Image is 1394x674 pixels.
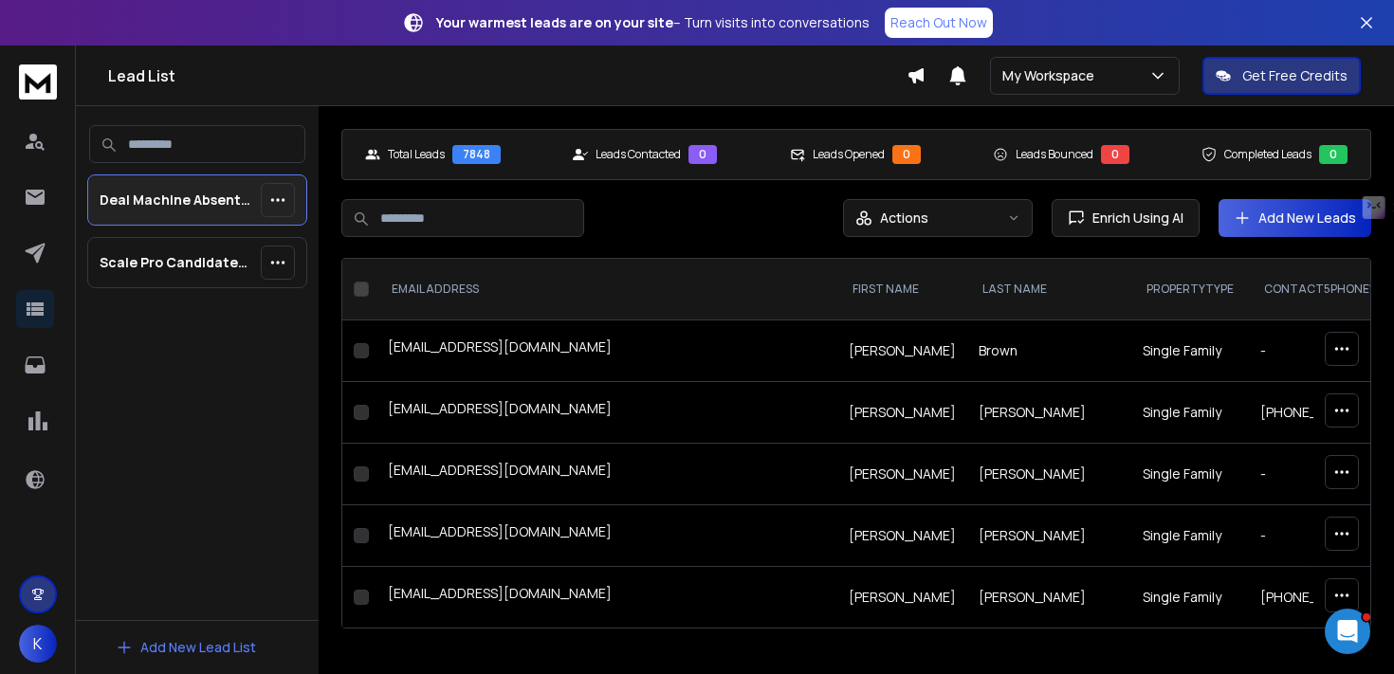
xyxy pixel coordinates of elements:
td: [PERSON_NAME] [967,382,1131,444]
td: [PERSON_NAME] [967,444,1131,505]
td: Single Family [1131,320,1249,382]
p: Total Leads [388,147,445,162]
div: [EMAIL_ADDRESS][DOMAIN_NAME] [388,584,826,610]
td: - [1249,444,1389,505]
td: [PHONE_NUMBER] [1249,382,1389,444]
td: Single Family [1131,505,1249,567]
button: Enrich Using AI [1052,199,1200,237]
th: LAST NAME [967,259,1131,320]
th: contact5Phone1 [1249,259,1389,320]
td: [PERSON_NAME] [837,505,967,567]
td: [PHONE_NUMBER] [1249,567,1389,628]
td: [PERSON_NAME] [967,567,1131,628]
td: [PERSON_NAME] [837,320,967,382]
a: Add New Leads [1234,209,1356,228]
td: [PERSON_NAME] [837,444,967,505]
span: Enrich Using AI [1085,209,1183,228]
td: Brown [967,320,1131,382]
th: propertyType [1131,259,1249,320]
strong: Your warmest leads are on your site [436,13,673,31]
p: – Turn visits into conversations [436,13,870,32]
td: Single Family [1131,444,1249,505]
p: Scale Pro Candidates Not valid [100,253,253,272]
div: [EMAIL_ADDRESS][DOMAIN_NAME] [388,337,826,364]
th: FIRST NAME [837,259,967,320]
div: [EMAIL_ADDRESS][DOMAIN_NAME] [388,399,826,426]
p: Reach Out Now [890,13,987,32]
div: 0 [1101,145,1129,164]
button: Add New Leads [1219,199,1371,237]
div: 0 [688,145,717,164]
p: Leads Contacted [596,147,681,162]
button: Get Free Credits [1202,57,1361,95]
button: Add New Lead List [101,628,271,666]
p: Leads Opened [813,147,885,162]
td: [PERSON_NAME] [837,382,967,444]
td: Single Family [1131,382,1249,444]
p: Deal Machine Absentee Owners [100,191,253,209]
button: K [19,625,57,663]
img: logo [19,64,57,100]
td: [PERSON_NAME] [967,505,1131,567]
div: 0 [892,145,921,164]
h1: Lead List [108,64,907,87]
div: 0 [1319,145,1348,164]
a: Reach Out Now [885,8,993,38]
iframe: Intercom live chat [1325,609,1370,654]
p: Get Free Credits [1242,66,1348,85]
div: [EMAIL_ADDRESS][DOMAIN_NAME] [388,522,826,549]
td: - [1249,320,1389,382]
td: [PERSON_NAME] [837,567,967,628]
p: Completed Leads [1224,147,1311,162]
td: - [1249,505,1389,567]
div: 7848 [452,145,501,164]
p: Actions [880,209,928,228]
p: My Workspace [1002,66,1102,85]
div: [EMAIL_ADDRESS][DOMAIN_NAME] [388,461,826,487]
p: Leads Bounced [1016,147,1093,162]
th: EMAIL ADDRESS [376,259,837,320]
td: Single Family [1131,567,1249,628]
